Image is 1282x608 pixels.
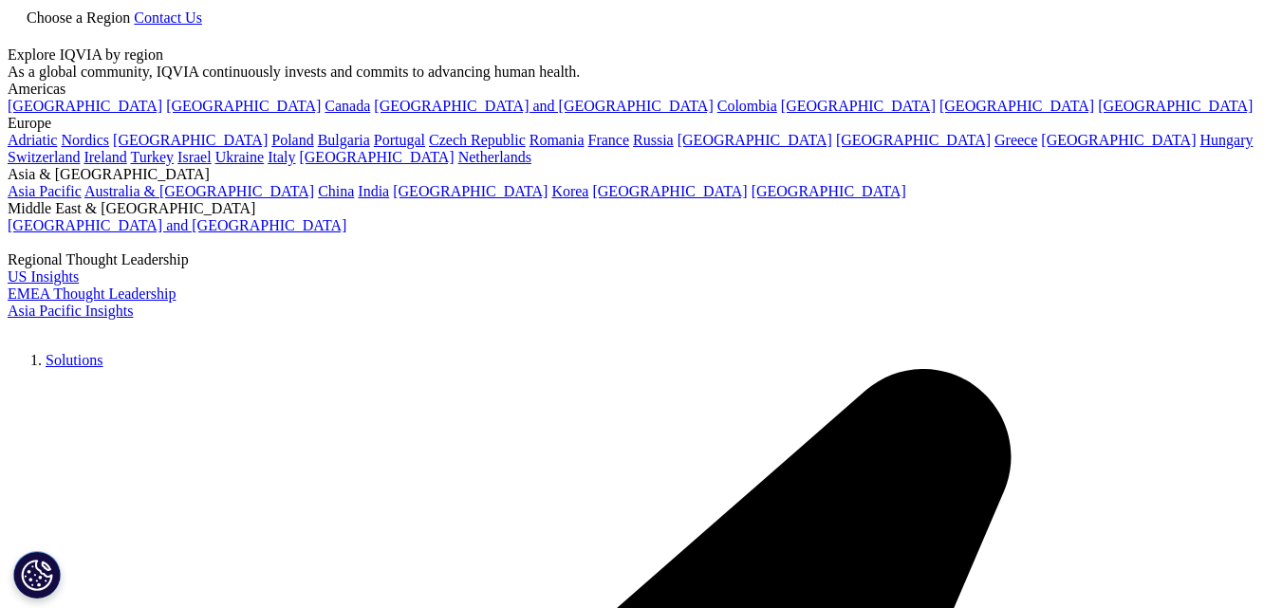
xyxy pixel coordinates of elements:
a: Italy [268,149,295,165]
a: Russia [633,132,674,148]
a: Greece [994,132,1037,148]
a: [GEOGRAPHIC_DATA] [678,132,832,148]
a: Ukraine [215,149,265,165]
div: Europe [8,115,1274,132]
a: Bulgaria [318,132,370,148]
div: Asia & [GEOGRAPHIC_DATA] [8,166,1274,183]
a: Australia & [GEOGRAPHIC_DATA] [84,183,314,199]
a: Ireland [84,149,126,165]
div: As a global community, IQVIA continuously invests and commits to advancing human health. [8,64,1274,81]
a: China [318,183,354,199]
a: Asia Pacific [8,183,82,199]
a: [GEOGRAPHIC_DATA] [113,132,268,148]
div: Americas [8,81,1274,98]
a: [GEOGRAPHIC_DATA] [592,183,747,199]
a: Nordics [61,132,109,148]
a: Colombia [717,98,777,114]
div: Middle East & [GEOGRAPHIC_DATA] [8,200,1274,217]
div: Regional Thought Leadership [8,251,1274,268]
a: France [588,132,630,148]
a: [GEOGRAPHIC_DATA] [752,183,906,199]
a: [GEOGRAPHIC_DATA] [1098,98,1253,114]
a: [GEOGRAPHIC_DATA] [393,183,548,199]
a: Canada [325,98,370,114]
a: Contact Us [134,9,202,26]
a: Solutions [46,352,102,368]
a: Israel [177,149,212,165]
button: Definições de cookies [13,551,61,599]
div: Explore IQVIA by region [8,46,1274,64]
span: Choose a Region [27,9,130,26]
a: [GEOGRAPHIC_DATA] [781,98,936,114]
a: Asia Pacific Insights [8,303,133,319]
a: Adriatic [8,132,57,148]
a: Romania [530,132,585,148]
a: [GEOGRAPHIC_DATA] and [GEOGRAPHIC_DATA] [8,217,346,233]
a: [GEOGRAPHIC_DATA] [299,149,454,165]
a: Portugal [374,132,425,148]
a: Korea [551,183,588,199]
a: Poland [271,132,313,148]
a: Netherlands [458,149,531,165]
a: [GEOGRAPHIC_DATA] [8,98,162,114]
a: [GEOGRAPHIC_DATA] and [GEOGRAPHIC_DATA] [374,98,713,114]
a: India [358,183,389,199]
a: EMEA Thought Leadership [8,286,176,302]
a: Hungary [1199,132,1253,148]
a: Czech Republic [429,132,526,148]
a: [GEOGRAPHIC_DATA] [166,98,321,114]
a: Switzerland [8,149,80,165]
a: [GEOGRAPHIC_DATA] [836,132,991,148]
a: [GEOGRAPHIC_DATA] [1041,132,1196,148]
a: US Insights [8,268,79,285]
a: Turkey [130,149,174,165]
a: [GEOGRAPHIC_DATA] [939,98,1094,114]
